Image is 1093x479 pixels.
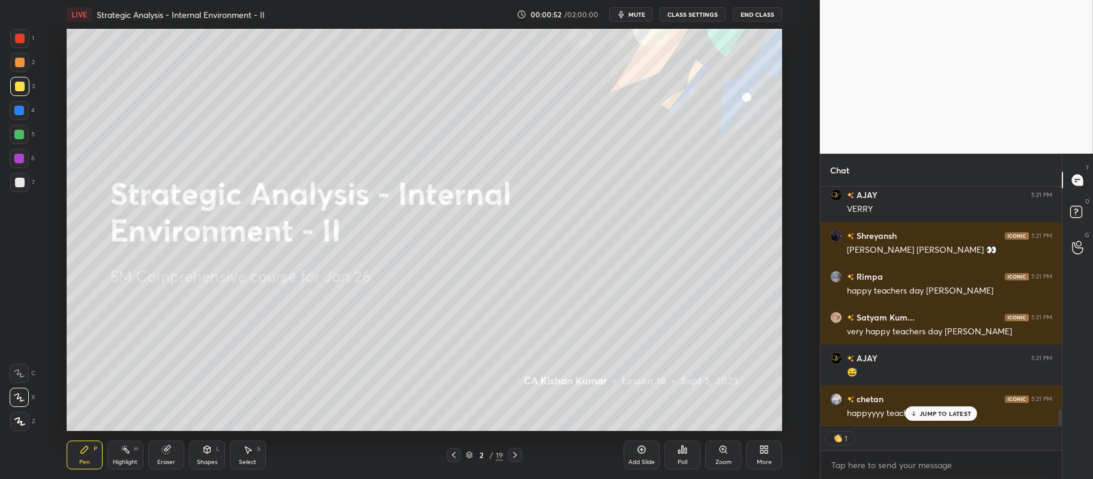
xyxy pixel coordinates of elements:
[844,433,849,443] div: 1
[847,285,1052,297] div: happy teachers day [PERSON_NAME]
[854,229,897,242] h6: Shreyansh
[847,367,1052,379] div: 😅
[854,352,878,364] h6: AJAY
[628,10,645,19] span: mute
[847,274,854,280] img: no-rating-badge.077c3623.svg
[715,459,732,465] div: Zoom
[847,192,854,199] img: no-rating-badge.077c3623.svg
[628,459,655,465] div: Add Slide
[854,393,884,405] h6: chetan
[490,451,493,459] div: /
[157,459,175,465] div: Eraser
[1086,163,1089,172] p: T
[660,7,726,22] button: CLASS SETTINGS
[134,446,138,452] div: H
[1085,197,1089,206] p: D
[854,188,878,201] h6: AJAY
[847,355,854,362] img: no-rating-badge.077c3623.svg
[1005,396,1029,403] img: iconic-dark.1390631f.png
[609,7,652,22] button: mute
[113,459,137,465] div: Highlight
[821,187,1062,426] div: grid
[67,7,92,22] div: LIVE
[10,77,35,96] div: 3
[847,244,1052,256] div: [PERSON_NAME] [PERSON_NAME] 👀
[854,270,883,283] h6: Rimpa
[496,450,503,460] div: 19
[197,459,217,465] div: Shapes
[10,412,35,431] div: Z
[1031,355,1052,362] div: 5:21 PM
[1031,273,1052,280] div: 5:21 PM
[920,410,971,417] p: JUMP TO LATEST
[475,451,487,459] div: 2
[832,432,844,444] img: clapping_hands.png
[830,230,842,242] img: ee45262ef9a844e8b5da1bce7ed56d06.jpg
[847,203,1052,215] div: VERRY
[678,459,687,465] div: Poll
[94,446,97,452] div: P
[847,396,854,403] img: no-rating-badge.077c3623.svg
[10,364,35,383] div: C
[1005,232,1029,239] img: iconic-dark.1390631f.png
[821,154,859,186] p: Chat
[847,326,1052,338] div: very happy teachers day [PERSON_NAME]
[1005,273,1029,280] img: iconic-dark.1390631f.png
[1031,191,1052,199] div: 5:21 PM
[1031,232,1052,239] div: 5:21 PM
[10,125,35,144] div: 5
[1031,396,1052,403] div: 5:21 PM
[847,408,1052,420] div: happyyyy teachers dayyy sirr
[830,271,842,283] img: 9d04555ba1d1441eb04513e902bc6bb7.jpg
[10,53,35,72] div: 2
[10,101,35,120] div: 4
[1085,230,1089,239] p: G
[733,7,782,22] button: End Class
[847,315,854,321] img: no-rating-badge.077c3623.svg
[847,233,854,239] img: no-rating-badge.077c3623.svg
[10,388,35,407] div: X
[239,459,256,465] div: Select
[854,311,915,324] h6: Satyam Kum...
[830,312,842,324] img: ee2f365983054e17a0a8fd0220be7e3b.jpg
[830,393,842,405] img: 1887a6d9930d4028aa76f830af21daf5.jpg
[257,446,260,452] div: S
[1005,314,1029,321] img: iconic-dark.1390631f.png
[757,459,772,465] div: More
[10,149,35,168] div: 6
[10,173,35,192] div: 7
[830,189,842,201] img: 1483b6850a4a4bd18756e1024a1228b9.jpg
[10,29,34,48] div: 1
[216,446,220,452] div: L
[1031,314,1052,321] div: 5:21 PM
[830,352,842,364] img: 1483b6850a4a4bd18756e1024a1228b9.jpg
[79,459,90,465] div: Pen
[97,9,265,20] h4: Strategic Analysis - Internal Environment - II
